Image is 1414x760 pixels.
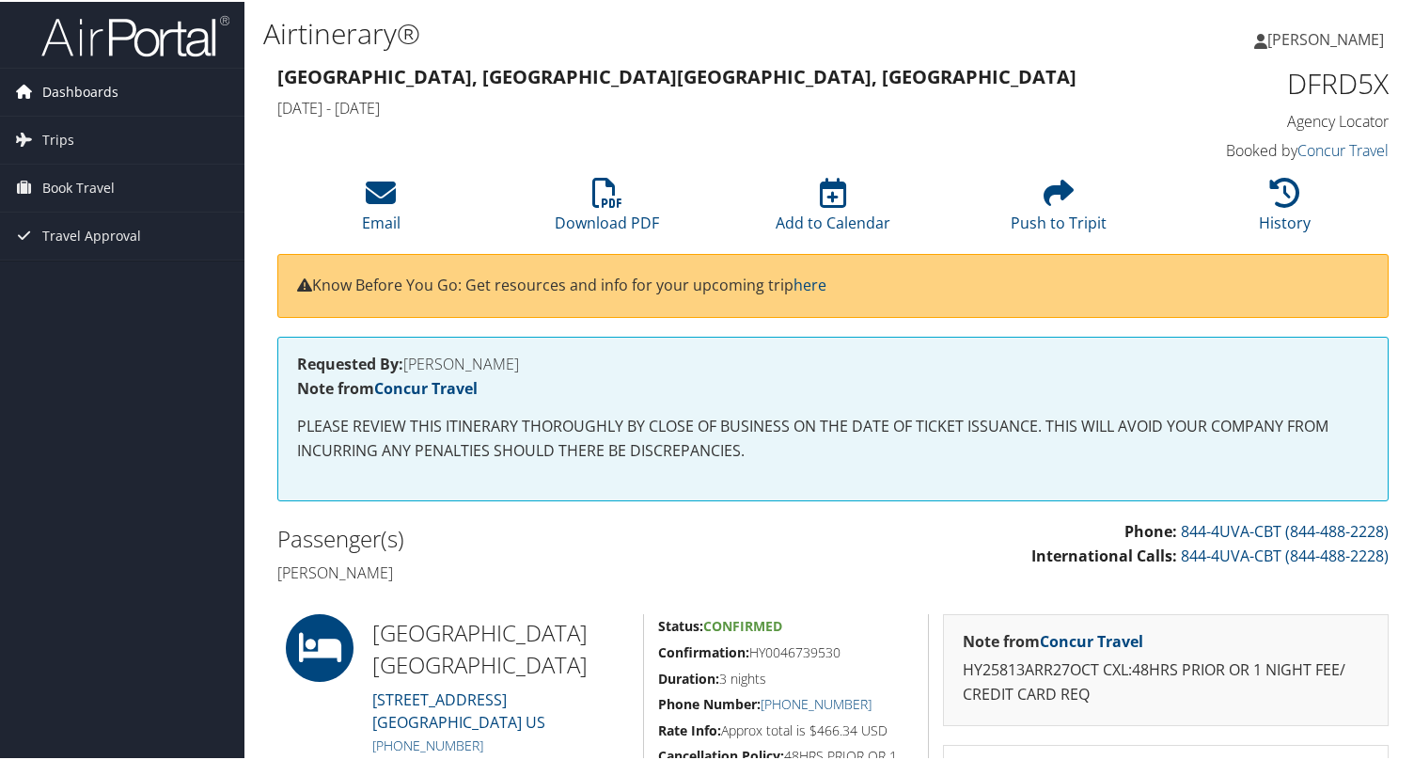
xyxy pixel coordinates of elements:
[1259,186,1311,231] a: History
[1040,629,1143,650] a: Concur Travel
[372,615,629,678] h2: [GEOGRAPHIC_DATA] [GEOGRAPHIC_DATA]
[1011,186,1107,231] a: Push to Tripit
[1124,519,1177,540] strong: Phone:
[362,186,401,231] a: Email
[297,272,1369,296] p: Know Before You Go: Get resources and info for your upcoming trip
[42,163,115,210] span: Book Travel
[963,629,1143,650] strong: Note from
[963,657,1369,705] p: HY25813ARR27OCT CXL:48HRS PRIOR OR 1 NIGHT FEE/ CREDIT CARD REQ
[1254,9,1403,66] a: [PERSON_NAME]
[263,12,1023,52] h1: Airtinerary®
[703,615,782,633] span: Confirmed
[1181,519,1389,540] a: 844-4UVA-CBT (844-488-2228)
[297,352,403,372] strong: Requested By:
[776,186,890,231] a: Add to Calendar
[277,62,1076,87] strong: [GEOGRAPHIC_DATA], [GEOGRAPHIC_DATA] [GEOGRAPHIC_DATA], [GEOGRAPHIC_DATA]
[658,641,749,659] strong: Confirmation:
[42,211,141,258] span: Travel Approval
[793,273,826,293] a: here
[658,693,761,711] strong: Phone Number:
[1031,544,1177,564] strong: International Calls:
[42,115,74,162] span: Trips
[658,720,721,737] strong: Rate Info:
[555,186,659,231] a: Download PDF
[658,641,914,660] h5: HY0046739530
[41,12,229,56] img: airportal-logo.png
[374,376,478,397] a: Concur Travel
[1132,109,1389,130] h4: Agency Locator
[761,693,872,711] a: [PHONE_NUMBER]
[297,413,1369,461] p: PLEASE REVIEW THIS ITINERARY THOROUGHLY BY CLOSE OF BUSINESS ON THE DATE OF TICKET ISSUANCE. THIS...
[658,668,719,686] strong: Duration:
[372,735,483,752] a: [PHONE_NUMBER]
[658,615,703,633] strong: Status:
[277,561,819,581] h4: [PERSON_NAME]
[1297,138,1389,159] a: Concur Travel
[1267,27,1384,48] span: [PERSON_NAME]
[277,96,1104,117] h4: [DATE] - [DATE]
[1181,544,1389,564] a: 844-4UVA-CBT (844-488-2228)
[297,376,478,397] strong: Note from
[297,355,1369,370] h4: [PERSON_NAME]
[277,521,819,553] h2: Passenger(s)
[658,668,914,687] h5: 3 nights
[658,720,914,738] h5: Approx total is $466.34 USD
[1132,138,1389,159] h4: Booked by
[42,67,118,114] span: Dashboards
[372,688,545,731] a: [STREET_ADDRESS][GEOGRAPHIC_DATA] US
[1132,62,1389,102] h1: DFRD5X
